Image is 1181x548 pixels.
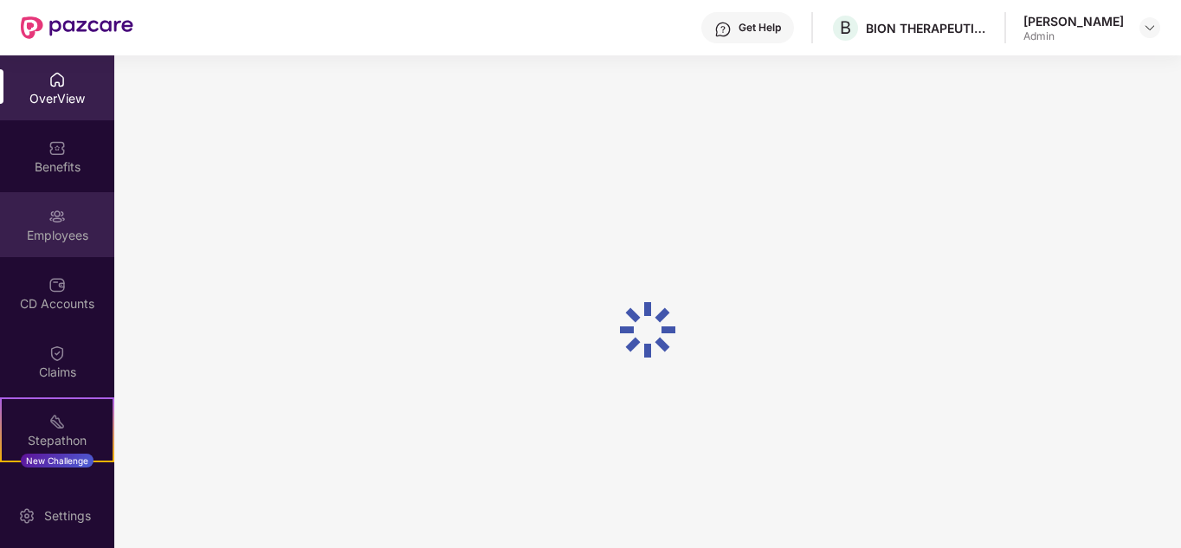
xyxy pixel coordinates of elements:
div: BION THERAPEUTICS ([GEOGRAPHIC_DATA]) PRIVATE LIMITED [866,20,987,36]
img: svg+xml;base64,PHN2ZyBpZD0iQ2xhaW0iIHhtbG5zPSJodHRwOi8vd3d3LnczLm9yZy8yMDAwL3N2ZyIgd2lkdGg9IjIwIi... [48,345,66,362]
img: svg+xml;base64,PHN2ZyBpZD0iSG9tZSIgeG1sbnM9Imh0dHA6Ly93d3cudzMub3JnLzIwMDAvc3ZnIiB3aWR0aD0iMjAiIG... [48,71,66,88]
img: svg+xml;base64,PHN2ZyBpZD0iRHJvcGRvd24tMzJ4MzIiIHhtbG5zPSJodHRwOi8vd3d3LnczLm9yZy8yMDAwL3N2ZyIgd2... [1143,21,1157,35]
div: Settings [39,507,96,525]
div: Admin [1023,29,1124,43]
img: svg+xml;base64,PHN2ZyBpZD0iQ0RfQWNjb3VudHMiIGRhdGEtbmFtZT0iQ0QgQWNjb3VudHMiIHhtbG5zPSJodHRwOi8vd3... [48,276,66,293]
img: svg+xml;base64,PHN2ZyBpZD0iRW5kb3JzZW1lbnRzIiB4bWxucz0iaHR0cDovL3d3dy53My5vcmcvMjAwMC9zdmciIHdpZH... [48,481,66,499]
img: svg+xml;base64,PHN2ZyBpZD0iQmVuZWZpdHMiIHhtbG5zPSJodHRwOi8vd3d3LnczLm9yZy8yMDAwL3N2ZyIgd2lkdGg9Ij... [48,139,66,157]
img: svg+xml;base64,PHN2ZyBpZD0iSGVscC0zMngzMiIgeG1sbnM9Imh0dHA6Ly93d3cudzMub3JnLzIwMDAvc3ZnIiB3aWR0aD... [714,21,732,38]
div: Get Help [739,21,781,35]
div: Stepathon [2,432,113,449]
img: svg+xml;base64,PHN2ZyBpZD0iU2V0dGluZy0yMHgyMCIgeG1sbnM9Imh0dHA6Ly93d3cudzMub3JnLzIwMDAvc3ZnIiB3aW... [18,507,35,525]
div: New Challenge [21,454,94,467]
span: B [840,17,851,38]
div: [PERSON_NAME] [1023,13,1124,29]
img: New Pazcare Logo [21,16,133,39]
img: svg+xml;base64,PHN2ZyB4bWxucz0iaHR0cDovL3d3dy53My5vcmcvMjAwMC9zdmciIHdpZHRoPSIyMSIgaGVpZ2h0PSIyMC... [48,413,66,430]
img: svg+xml;base64,PHN2ZyBpZD0iRW1wbG95ZWVzIiB4bWxucz0iaHR0cDovL3d3dy53My5vcmcvMjAwMC9zdmciIHdpZHRoPS... [48,208,66,225]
